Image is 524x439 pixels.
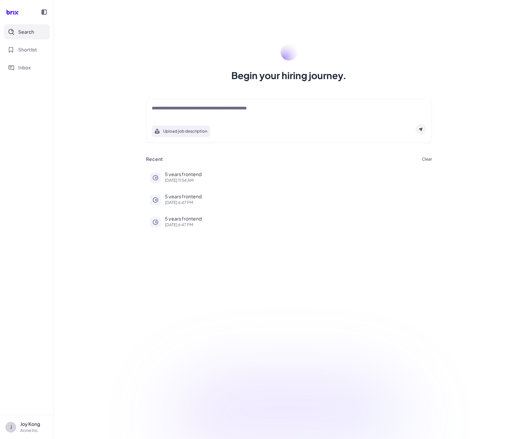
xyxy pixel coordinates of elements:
span: Search [18,28,34,35]
p: 5 years frontend [165,194,428,199]
button: Clear [422,157,432,161]
button: 5 years frontend[DATE] 6:47 PM [146,212,432,232]
p: [DATE] 6:47 PM [165,201,428,205]
button: 5 years frontend[DATE] 6:47 PM [146,190,432,209]
p: [DATE] 11:54 AM [165,178,428,182]
p: [DATE] 6:47 PM [165,223,428,227]
p: 5 years frontend [165,172,428,176]
h1: Begin your hiring journey. [231,69,347,82]
p: Joy Kong [20,420,48,428]
h3: Recent [146,156,163,162]
button: Search using job description [152,126,210,137]
button: Shortlist [4,42,50,57]
button: Inbox [4,60,50,75]
button: Search [4,24,50,39]
p: 5 years frontend [165,216,428,221]
p: Acme Inc. [20,428,48,434]
span: Inbox [18,64,31,71]
span: J [10,424,12,431]
button: 5 years frontend[DATE] 11:54 AM [146,168,432,187]
span: Shortlist [18,46,37,53]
